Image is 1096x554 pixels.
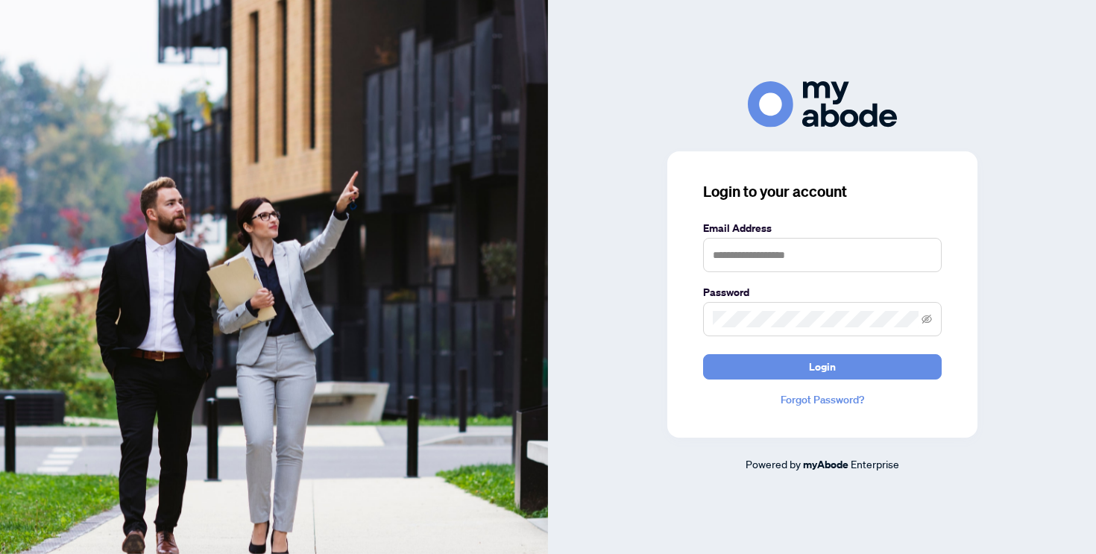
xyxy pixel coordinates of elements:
span: Powered by [746,457,801,470]
h3: Login to your account [703,181,942,202]
a: myAbode [803,456,848,473]
span: eye-invisible [922,314,932,324]
button: Login [703,354,942,380]
img: ma-logo [748,81,897,127]
label: Email Address [703,220,942,236]
a: Forgot Password? [703,391,942,408]
label: Password [703,284,942,300]
span: Login [809,355,836,379]
span: Enterprise [851,457,899,470]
